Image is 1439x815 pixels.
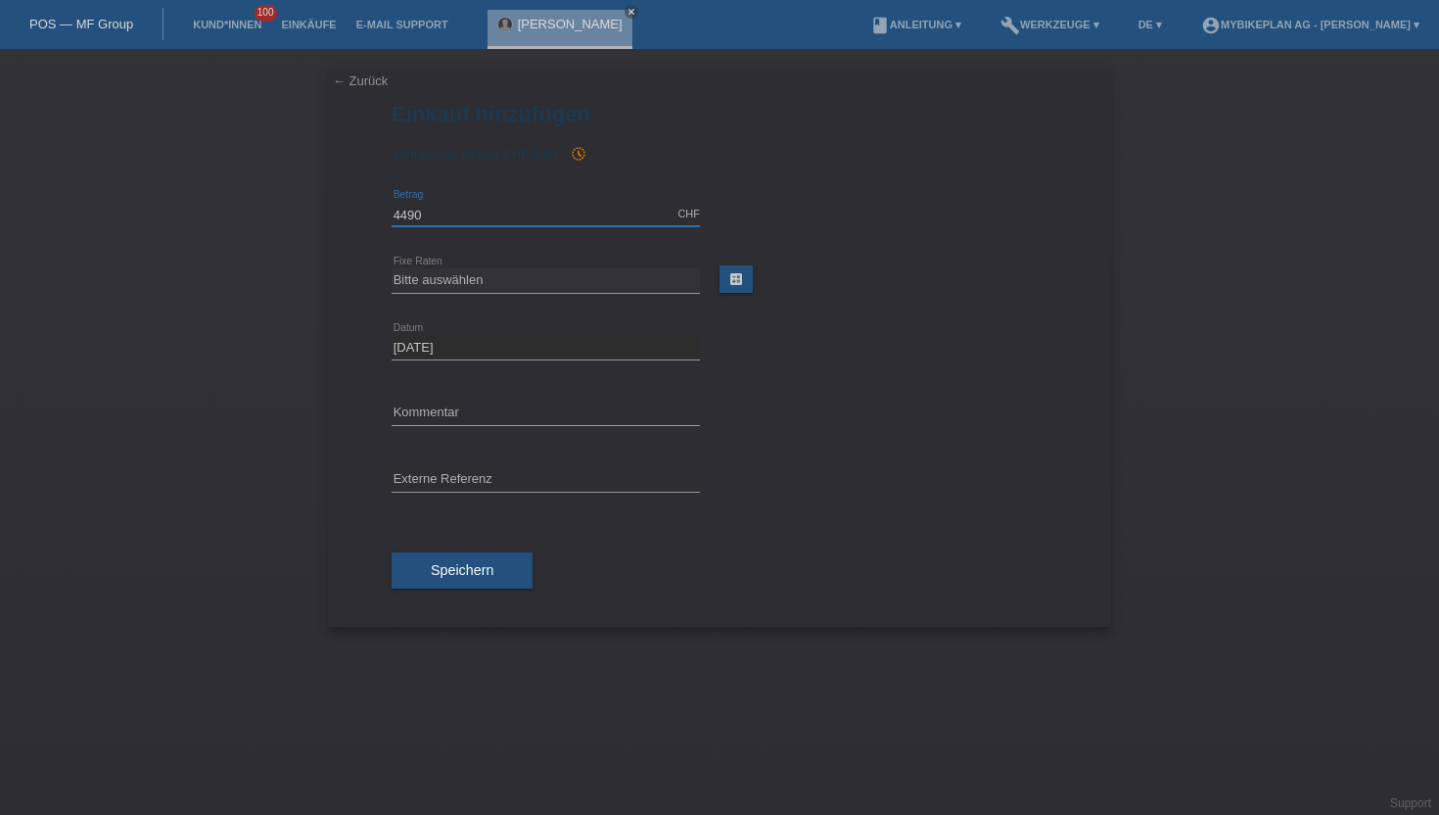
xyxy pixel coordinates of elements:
[1390,796,1431,810] a: Support
[392,102,1047,126] h1: Einkauf hinzufügen
[29,17,133,31] a: POS — MF Group
[860,19,971,30] a: bookAnleitung ▾
[719,265,753,293] a: calculate
[677,208,700,219] div: CHF
[728,271,744,287] i: calculate
[571,146,586,162] i: history_toggle_off
[1201,16,1221,35] i: account_circle
[431,562,493,578] span: Speichern
[255,5,278,22] span: 100
[392,552,533,590] button: Speichern
[392,146,1047,162] div: Verfügbarer Betrag:
[347,19,458,30] a: E-Mail Support
[502,147,557,162] span: CHF 0.00
[870,16,890,35] i: book
[1191,19,1429,30] a: account_circleMybikeplan AG - [PERSON_NAME] ▾
[627,7,636,17] i: close
[1000,16,1020,35] i: build
[518,17,623,31] a: [PERSON_NAME]
[333,73,388,88] a: ← Zurück
[271,19,346,30] a: Einkäufe
[625,5,638,19] a: close
[183,19,271,30] a: Kund*innen
[561,147,586,162] span: Seit der Autorisierung wurde ein Einkauf hinzugefügt, welcher eine zukünftige Autorisierung und d...
[1129,19,1172,30] a: DE ▾
[991,19,1109,30] a: buildWerkzeuge ▾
